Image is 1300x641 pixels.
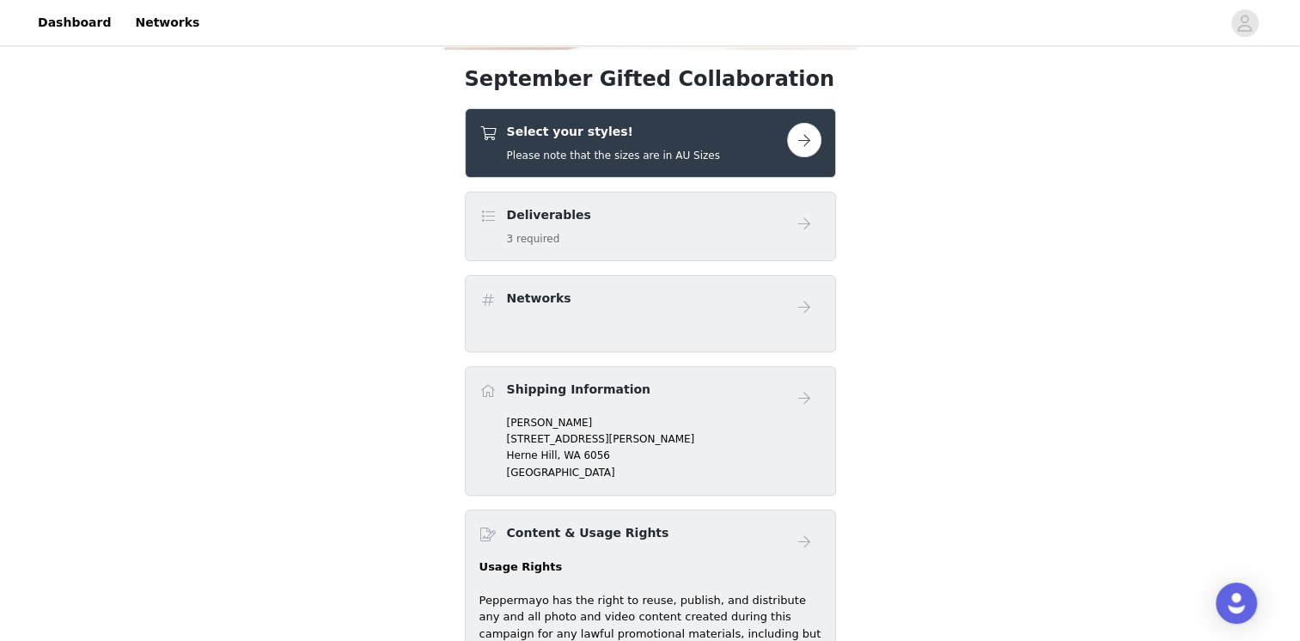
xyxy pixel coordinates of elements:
div: Open Intercom Messenger [1216,583,1257,624]
h5: 3 required [507,231,591,247]
span: Herne Hill, [507,449,561,461]
p: [STREET_ADDRESS][PERSON_NAME] [507,431,821,447]
div: Select your styles! [465,108,836,178]
p: [GEOGRAPHIC_DATA] [507,465,821,480]
h4: Networks [507,290,571,308]
div: avatar [1236,9,1253,37]
a: Networks [125,3,210,42]
h4: Select your styles! [507,123,720,141]
strong: Usage Rights [479,560,563,573]
h4: Content & Usage Rights [507,524,669,542]
span: WA [564,449,580,461]
a: Dashboard [27,3,121,42]
h4: Deliverables [507,206,591,224]
span: 6056 [583,449,610,461]
h4: Shipping Information [507,381,650,399]
div: Networks [465,275,836,352]
div: Deliverables [465,192,836,261]
div: Shipping Information [465,366,836,496]
p: [PERSON_NAME] [507,415,821,430]
h5: Please note that the sizes are in AU Sizes [507,148,720,163]
h1: September Gifted Collaboration [465,64,836,95]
